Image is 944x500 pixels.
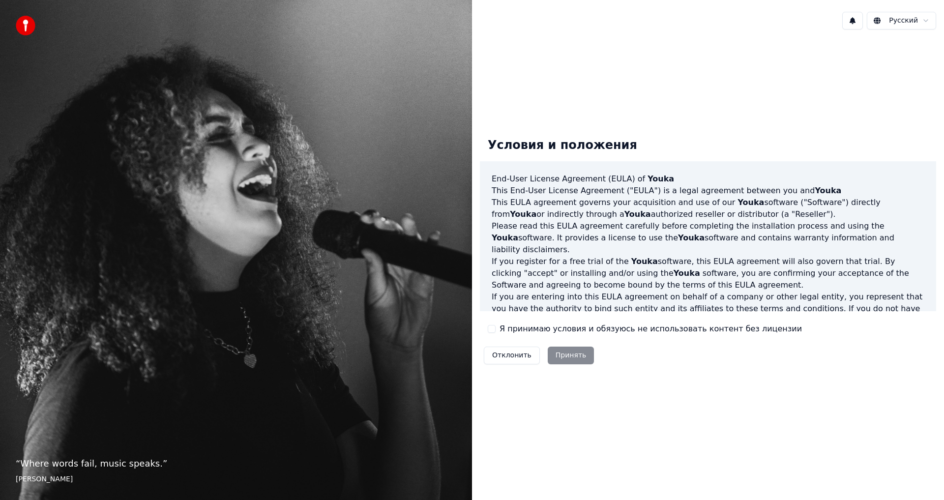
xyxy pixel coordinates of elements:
[492,291,924,338] p: If you are entering into this EULA agreement on behalf of a company or other legal entity, you re...
[492,256,924,291] p: If you register for a free trial of the software, this EULA agreement will also govern that trial...
[492,173,924,185] h3: End-User License Agreement (EULA) of
[815,186,841,195] span: Youka
[631,257,658,266] span: Youka
[484,347,540,364] button: Отклонить
[492,233,518,242] span: Youka
[16,16,35,35] img: youka
[492,197,924,220] p: This EULA agreement governs your acquisition and use of our software ("Software") directly from o...
[500,323,802,335] label: Я принимаю условия и обязуюсь не использовать контент без лицензии
[480,130,645,161] div: Условия и положения
[16,457,456,471] p: “ Where words fail, music speaks. ”
[624,209,651,219] span: Youka
[492,220,924,256] p: Please read this EULA agreement carefully before completing the installation process and using th...
[648,174,674,183] span: Youka
[674,268,700,278] span: Youka
[737,198,764,207] span: Youka
[16,474,456,484] footer: [PERSON_NAME]
[678,233,705,242] span: Youka
[510,209,536,219] span: Youka
[492,185,924,197] p: This End-User License Agreement ("EULA") is a legal agreement between you and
